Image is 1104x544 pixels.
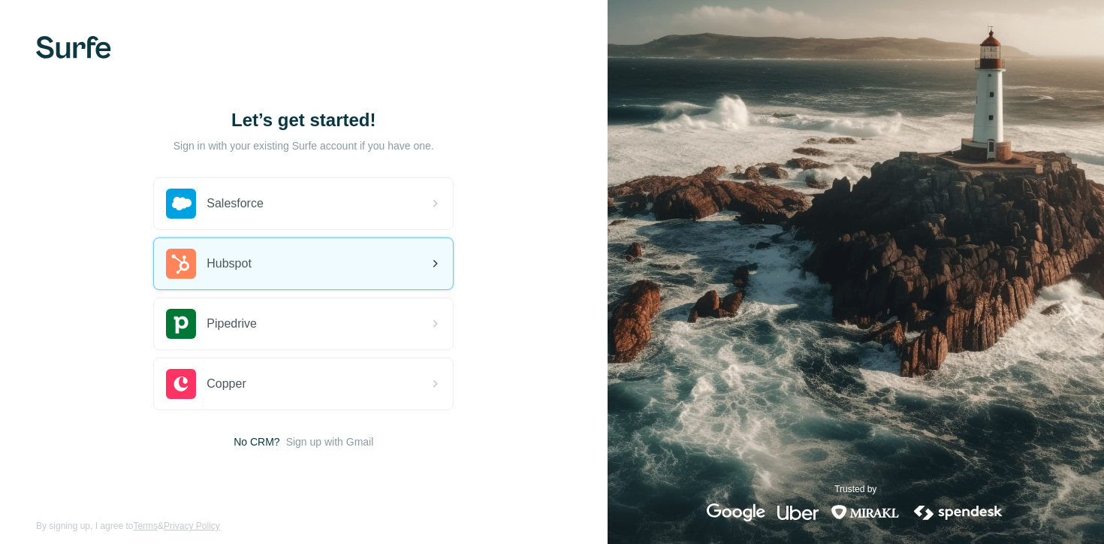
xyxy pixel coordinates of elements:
h1: Let’s get started! [153,108,454,132]
a: Privacy Policy [164,521,220,531]
p: Sign in with your existing Surfe account if you have one. [173,138,434,153]
img: google's logo [707,503,765,521]
img: spendesk's logo [912,503,1005,521]
img: uber's logo [777,503,819,521]
span: By signing up, I agree to & [36,519,220,533]
img: mirakl's logo [831,503,900,521]
img: salesforce's logo [166,189,196,219]
span: No CRM? [234,434,279,449]
img: Surfe's logo [36,36,111,59]
span: Pipedrive [207,315,257,333]
span: Salesforce [207,195,264,213]
button: Sign up with Gmail [286,434,374,449]
a: Terms [133,521,158,531]
p: Trusted by [834,482,876,496]
span: Copper [207,375,246,393]
img: hubspot's logo [166,249,196,279]
img: copper's logo [166,369,196,399]
span: Hubspot [207,255,252,273]
img: pipedrive's logo [166,309,196,339]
